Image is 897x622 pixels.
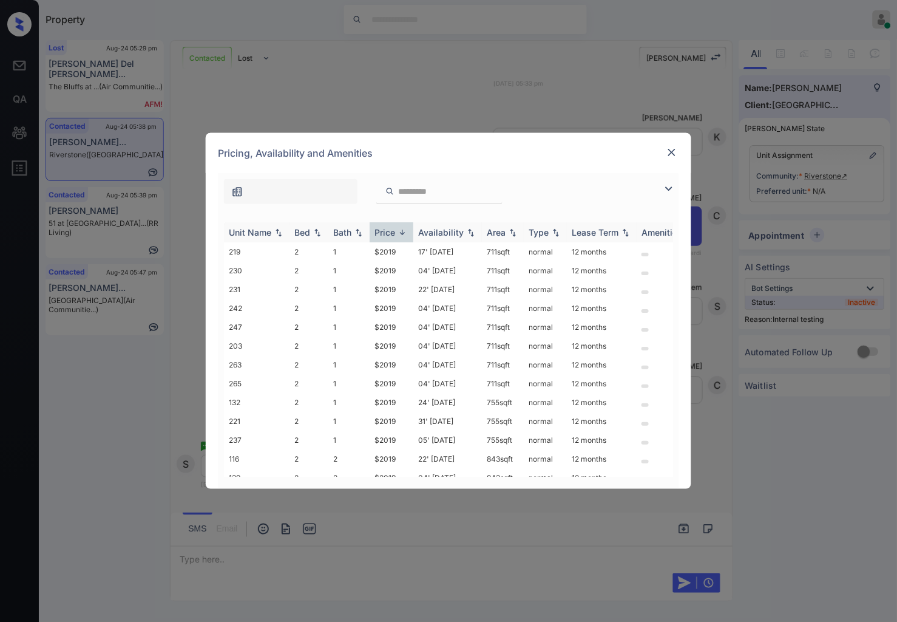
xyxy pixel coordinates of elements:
[328,337,370,355] td: 1
[567,355,637,374] td: 12 months
[289,468,328,487] td: 2
[370,374,413,393] td: $2019
[289,261,328,280] td: 2
[413,449,482,468] td: 22' [DATE]
[567,318,637,337] td: 12 months
[370,280,413,299] td: $2019
[370,412,413,431] td: $2019
[413,242,482,261] td: 17' [DATE]
[524,318,567,337] td: normal
[224,299,289,318] td: 242
[289,299,328,318] td: 2
[482,393,524,412] td: 755 sqft
[370,393,413,412] td: $2019
[396,228,408,237] img: sorting
[567,280,637,299] td: 12 months
[620,228,632,237] img: sorting
[524,355,567,374] td: normal
[567,261,637,280] td: 12 months
[413,337,482,355] td: 04' [DATE]
[385,186,394,197] img: icon-zuma
[413,393,482,412] td: 24' [DATE]
[289,280,328,299] td: 2
[333,227,351,238] div: Bath
[224,337,289,355] td: 203
[666,146,678,159] img: close
[370,242,413,261] td: $2019
[413,280,482,299] td: 22' [DATE]
[413,468,482,487] td: 04' [DATE]
[418,227,464,238] div: Availability
[524,431,567,449] td: normal
[482,318,524,337] td: 711 sqft
[662,182,676,196] img: icon-zuma
[224,468,289,487] td: 139
[328,299,370,318] td: 1
[567,299,637,318] td: 12 months
[206,133,691,173] div: Pricing, Availability and Amenities
[482,261,524,280] td: 711 sqft
[370,355,413,374] td: $2019
[567,393,637,412] td: 12 months
[328,261,370,280] td: 1
[328,280,370,299] td: 1
[413,299,482,318] td: 04' [DATE]
[567,431,637,449] td: 12 months
[370,468,413,487] td: $2019
[413,318,482,337] td: 04' [DATE]
[374,227,395,238] div: Price
[289,337,328,355] td: 2
[328,355,370,374] td: 1
[567,374,637,393] td: 12 months
[328,242,370,261] td: 1
[289,374,328,393] td: 2
[413,412,482,431] td: 31' [DATE]
[224,280,289,299] td: 231
[231,186,243,198] img: icon-zuma
[524,242,567,261] td: normal
[482,374,524,393] td: 711 sqft
[224,449,289,468] td: 116
[224,242,289,261] td: 219
[289,318,328,337] td: 2
[370,431,413,449] td: $2019
[524,449,567,468] td: normal
[482,337,524,355] td: 711 sqft
[465,228,477,237] img: sorting
[224,261,289,280] td: 230
[487,227,506,238] div: Area
[524,299,567,318] td: normal
[413,355,482,374] td: 04' [DATE]
[353,228,365,237] img: sorting
[641,227,682,238] div: Amenities
[370,449,413,468] td: $2019
[328,318,370,337] td: 1
[524,393,567,412] td: normal
[328,468,370,487] td: 2
[311,228,323,237] img: sorting
[567,337,637,355] td: 12 months
[567,449,637,468] td: 12 months
[524,468,567,487] td: normal
[482,412,524,431] td: 755 sqft
[224,318,289,337] td: 247
[524,280,567,299] td: normal
[224,355,289,374] td: 263
[550,228,562,237] img: sorting
[482,449,524,468] td: 843 sqft
[567,412,637,431] td: 12 months
[524,412,567,431] td: normal
[413,374,482,393] td: 04' [DATE]
[328,449,370,468] td: 2
[289,412,328,431] td: 2
[289,242,328,261] td: 2
[224,431,289,449] td: 237
[224,412,289,431] td: 221
[529,227,549,238] div: Type
[229,227,271,238] div: Unit Name
[370,261,413,280] td: $2019
[413,261,482,280] td: 04' [DATE]
[482,355,524,374] td: 711 sqft
[567,468,637,487] td: 12 months
[482,242,524,261] td: 711 sqft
